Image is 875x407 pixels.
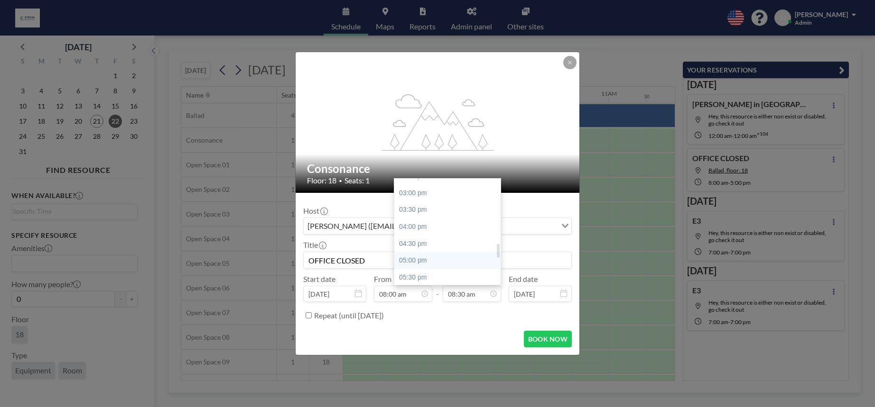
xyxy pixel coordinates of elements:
[303,274,335,284] label: Start date
[502,220,556,232] input: Search for option
[303,206,327,216] label: Host
[339,177,342,184] span: •
[394,252,501,269] div: 05:00 pm
[307,162,569,176] h2: Consonance
[314,311,384,320] label: Repeat (until [DATE])
[509,274,538,284] label: End date
[303,240,326,250] label: Title
[394,269,501,286] div: 05:30 pm
[304,218,571,234] div: Search for option
[524,331,572,347] button: BOOK NOW
[307,176,336,185] span: Floor: 18
[394,218,501,235] div: 04:00 pm
[344,176,370,185] span: Seats: 1
[394,185,501,202] div: 03:00 pm
[394,201,501,218] div: 03:30 pm
[382,93,494,150] g: flex-grow: 1.2;
[394,235,501,253] div: 04:30 pm
[436,278,439,298] span: -
[374,274,391,284] label: From
[304,252,571,268] input: Sherry's reservation
[306,220,501,232] span: [PERSON_NAME] ([EMAIL_ADDRESS][DOMAIN_NAME])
